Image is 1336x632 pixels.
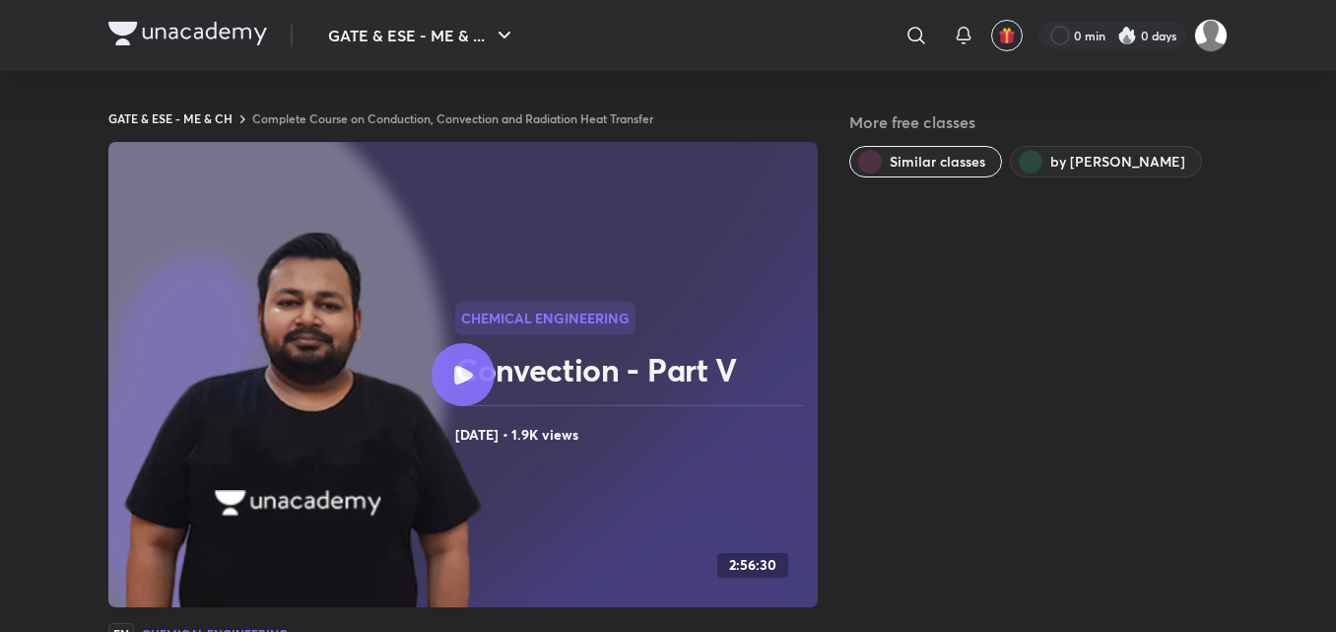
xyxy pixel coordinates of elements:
[991,20,1023,51] button: avatar
[108,22,267,45] img: Company Logo
[849,146,1002,177] button: Similar classes
[849,110,1228,134] h5: More free classes
[1194,19,1228,52] img: pradhap B
[455,350,810,389] h2: Convection - Part V
[316,16,528,55] button: GATE & ESE - ME & ...
[729,557,776,574] h4: 2:56:30
[1050,152,1185,172] span: by Ankur Bansal
[455,422,810,448] h4: [DATE] • 1.9K views
[108,22,267,50] a: Company Logo
[252,110,653,126] a: Complete Course on Conduction, Convection and Radiation Heat Transfer
[890,152,985,172] span: Similar classes
[108,110,233,126] a: GATE & ESE - ME & CH
[1117,26,1137,45] img: streak
[1010,146,1202,177] button: by Ankur Bansal
[998,27,1016,44] img: avatar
